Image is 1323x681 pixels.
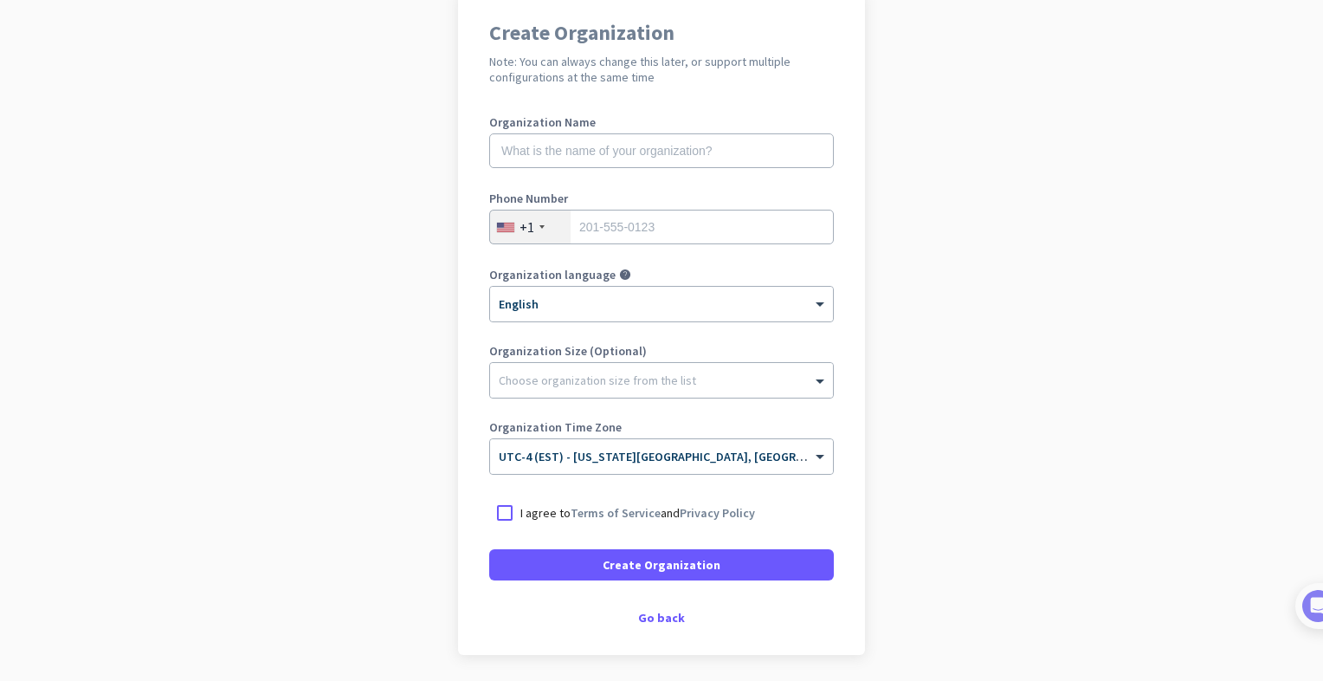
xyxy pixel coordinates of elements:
span: Create Organization [603,556,720,574]
label: Organization language [489,269,616,281]
h2: Note: You can always change this later, or support multiple configurations at the same time [489,54,834,85]
input: What is the name of your organization? [489,133,834,168]
label: Organization Time Zone [489,421,834,433]
h1: Create Organization [489,23,834,43]
div: Go back [489,612,834,624]
i: help [619,269,631,281]
label: Organization Size (Optional) [489,345,834,357]
button: Create Organization [489,549,834,580]
input: 201-555-0123 [489,210,834,244]
label: Organization Name [489,116,834,128]
label: Phone Number [489,192,834,204]
a: Privacy Policy [680,505,755,521]
a: Terms of Service [571,505,661,521]
p: I agree to and [520,504,755,522]
div: +1 [520,218,534,236]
